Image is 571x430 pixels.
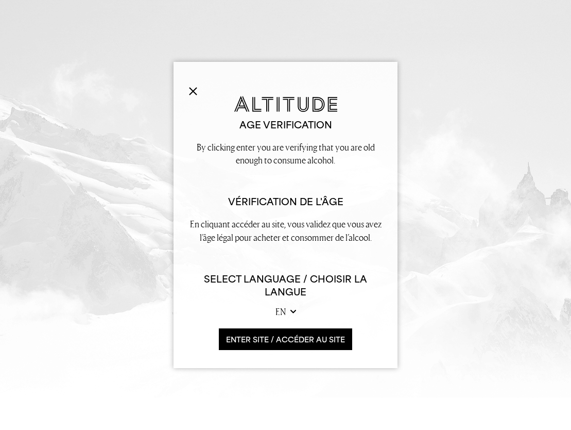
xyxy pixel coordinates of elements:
p: By clicking enter you are verifying that you are old enough to consume alcohol. [189,141,382,167]
h6: Select Language / Choisir la langue [189,273,382,299]
img: Close [189,87,197,95]
p: En cliquant accéder au site, vous validez que vous avez l’âge légal pour acheter et consommer de ... [189,218,382,243]
h2: Vérification de l'âge [189,195,382,208]
h2: Age verification [189,119,382,131]
img: Altitude Gin [234,96,337,112]
button: ENTER SITE / accéder au site [219,328,352,351]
